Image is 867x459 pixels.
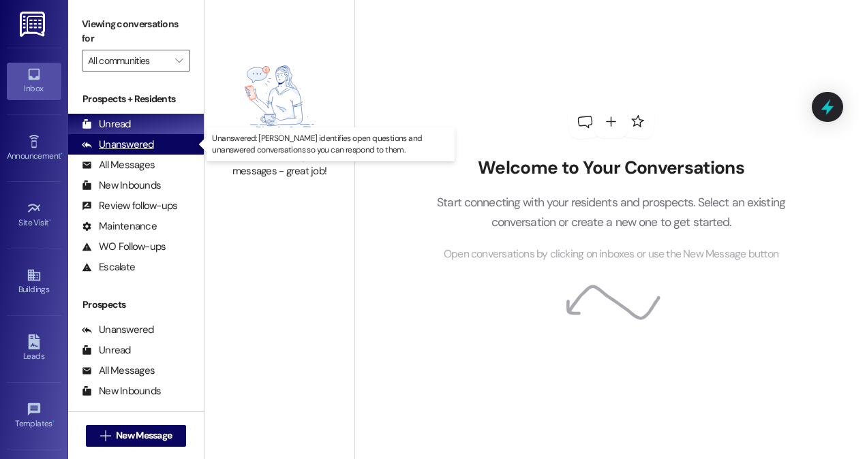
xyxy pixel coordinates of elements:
span: Open conversations by clicking on inboxes or use the New Message button [444,246,778,263]
input: All communities [88,50,168,72]
span: • [52,417,55,426]
p: Start connecting with your residents and prospects. Select an existing conversation or create a n... [416,193,806,232]
label: Viewing conversations for [82,14,190,50]
div: Unread [82,117,131,131]
div: Unanswered [82,138,154,152]
img: ResiDesk Logo [20,12,48,37]
div: New Inbounds [82,178,161,193]
div: Unanswered [82,323,154,337]
i:  [175,55,183,66]
a: Inbox [7,63,61,99]
div: Maintenance [82,219,157,234]
a: Templates • [7,398,61,434]
div: Prospects + Residents [68,92,204,106]
div: Escalate [82,260,135,274]
button: New Message [86,425,187,447]
a: Leads [7,330,61,367]
a: Site Visit • [7,197,61,234]
span: • [61,149,63,159]
div: Review follow-ups [82,199,177,213]
div: Prospects [68,298,204,312]
a: Buildings [7,264,61,300]
div: WO Follow-ups [82,240,166,254]
div: You've read all your messages - great job! [219,149,339,178]
div: All Messages [82,364,155,378]
h2: Welcome to Your Conversations [416,157,806,179]
i:  [100,430,110,441]
span: • [49,216,51,225]
img: empty-state [219,51,339,143]
p: Unanswered: [PERSON_NAME] identifies open questions and unanswered conversations so you can respo... [212,133,449,156]
div: New Inbounds [82,384,161,398]
div: Unread [82,343,131,358]
div: All Messages [82,158,155,172]
span: New Message [116,428,172,443]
